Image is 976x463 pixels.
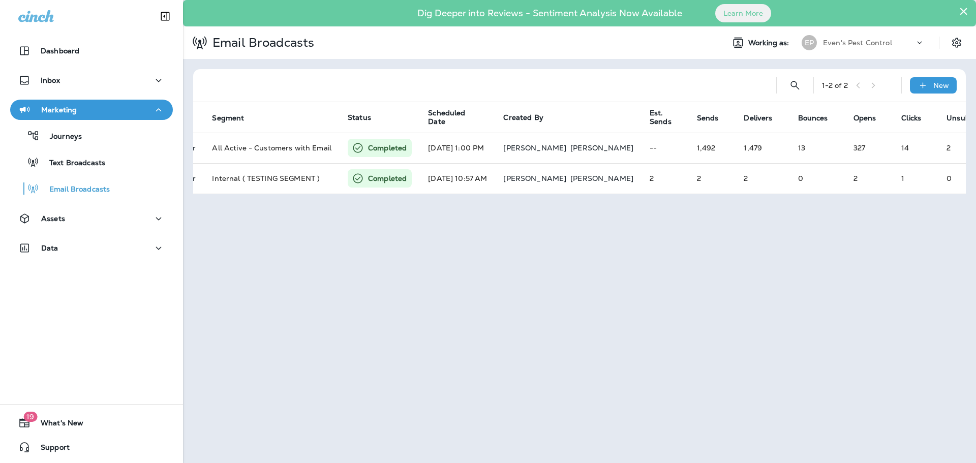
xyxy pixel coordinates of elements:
button: Settings [948,34,966,52]
span: Click rate:4% (Clicks/Opens) [901,143,909,152]
span: Open rate:100% (Opens/Sends) [853,174,858,183]
td: 1,492 [689,133,736,163]
button: Data [10,238,173,258]
span: Scheduled Date [428,109,478,126]
span: Sends [697,114,719,122]
p: Marketing [41,106,77,114]
span: Status [348,113,371,122]
p: Assets [41,214,65,223]
span: All Active - Customers with Email [212,143,331,152]
button: Text Broadcasts [10,151,173,173]
p: [PERSON_NAME] [570,144,633,152]
button: Close [959,3,968,19]
td: 2 [642,163,689,194]
span: Delivers [744,114,772,122]
td: [DATE] 10:57 AM [420,163,495,194]
p: Dig Deeper into Reviews - Sentiment Analysis Now Available [388,12,712,15]
button: Assets [10,208,173,229]
p: Completed [368,143,407,153]
td: [DATE] 1:00 PM [420,133,495,163]
button: Inbox [10,70,173,90]
span: Working as: [748,39,791,47]
span: Internal ( TESTING SEGMENT ) [212,174,320,183]
button: Marketing [10,100,173,120]
span: Clicks [901,114,921,122]
p: [PERSON_NAME] [503,144,566,152]
td: 13 [790,133,845,163]
p: Inbox [41,76,60,84]
p: Text Broadcasts [39,159,105,168]
span: Open rate:22% (Opens/Sends) [853,143,865,152]
p: Email Broadcasts [39,185,110,195]
td: 2 [689,163,736,194]
span: What's New [30,419,83,431]
span: Created By [503,113,543,122]
span: Est. Sends [650,109,685,126]
span: Click rate:50% (Clicks/Opens) [901,174,904,183]
button: Dashboard [10,41,173,61]
p: Data [41,244,58,252]
td: 1,479 [736,133,789,163]
button: 19What's New [10,413,173,433]
button: Journeys [10,125,173,146]
p: [PERSON_NAME] [503,174,566,182]
span: Delivers [744,113,785,122]
span: Segment [212,113,257,122]
span: Segment [212,114,244,122]
span: Sends [697,113,732,122]
p: [PERSON_NAME] [570,174,633,182]
button: Learn More [715,4,771,22]
button: Email Broadcasts [10,178,173,199]
p: Email Broadcasts [208,35,314,50]
span: Support [30,443,70,455]
span: 19 [23,412,37,422]
span: Est. Sends [650,109,672,126]
span: Scheduled Date [428,109,491,126]
p: Journeys [40,132,82,142]
div: 1 - 2 of 2 [822,81,848,89]
span: Bounces [798,113,841,122]
span: Opens [853,114,876,122]
span: Clicks [901,113,934,122]
p: Completed [368,173,407,183]
span: Bounces [798,114,828,122]
td: 2 [736,163,789,194]
td: -- [642,133,689,163]
button: Support [10,437,173,457]
p: Even's Pest Control [823,39,892,47]
p: Dashboard [41,47,79,55]
button: Collapse Sidebar [151,6,179,26]
td: 0 [790,163,845,194]
p: New [933,81,949,89]
button: Search Email Broadcasts [785,75,805,96]
span: Opens [853,113,890,122]
div: EP [802,35,817,50]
